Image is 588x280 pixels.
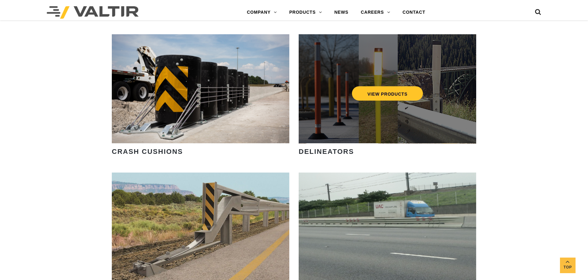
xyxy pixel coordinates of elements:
strong: CRASH CUSHIONS [112,148,183,155]
a: Top [560,258,576,273]
strong: DELINEATORS [299,148,354,155]
span: Top [560,264,576,271]
a: COMPANY [241,6,283,19]
a: CONTACT [396,6,431,19]
a: CAREERS [355,6,396,19]
a: PRODUCTS [283,6,328,19]
a: VIEW PRODUCTS [352,86,423,101]
img: Valtir [47,6,139,19]
a: NEWS [328,6,354,19]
